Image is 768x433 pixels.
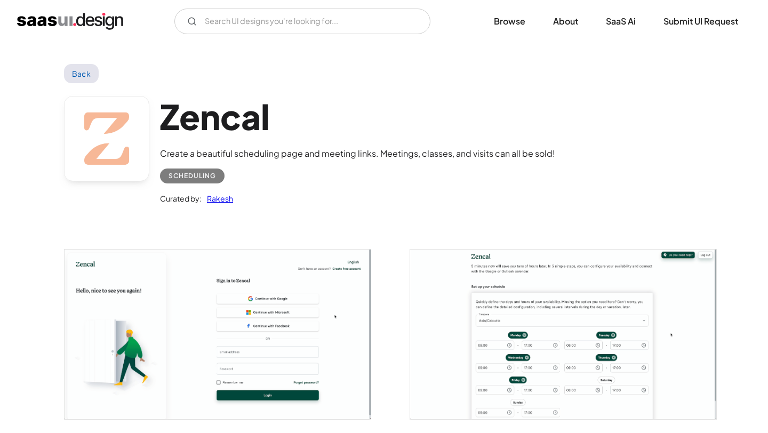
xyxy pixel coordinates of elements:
div: Curated by: [160,192,202,205]
a: Back [64,64,99,83]
a: Submit UI Request [651,10,751,33]
a: home [17,13,123,30]
img: 643e46c3c451833b3f58a181_Zencal%20-%20Setup%20schedule.png [410,250,716,419]
div: Create a beautiful scheduling page and meeting links. Meetings, classes, and visits can all be sold! [160,147,555,160]
a: SaaS Ai [593,10,649,33]
a: open lightbox [410,250,716,419]
input: Search UI designs you're looking for... [174,9,430,34]
a: Rakesh [202,192,233,205]
a: open lightbox [65,250,371,419]
form: Email Form [174,9,430,34]
a: Browse [481,10,538,33]
img: 643e46c38d1560301a0feb24_Zencal%20-%20sign%20in%20page.png [65,250,371,419]
div: Scheduling [169,170,216,182]
h1: Zencal [160,96,555,137]
a: About [540,10,591,33]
